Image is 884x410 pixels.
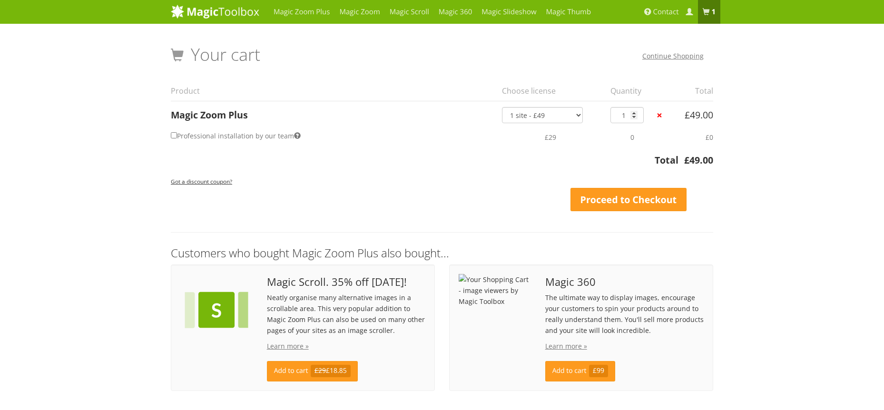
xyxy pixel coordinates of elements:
span: £0 [706,133,713,142]
a: × [655,110,665,120]
bdi: 49.00 [685,108,713,121]
span: Magic 360 [545,276,704,287]
img: MagicToolbox.com - Image tools for your website [171,4,259,19]
label: Professional installation by our team [171,129,301,143]
th: Product [171,81,496,101]
a: Learn more » [545,342,587,351]
td: £29 [496,123,605,151]
a: Add to cart£29£18.85 [267,361,358,381]
a: Proceed to Checkout [570,188,687,212]
small: Got a discount coupon? [171,177,232,185]
a: Learn more » [267,342,309,351]
span: Magic Scroll. 35% off [DATE]! [267,276,425,287]
p: The ultimate way to display images, encourage your customers to spin your products around to real... [545,292,704,336]
input: Professional installation by our team [171,132,177,138]
s: £29 [314,366,326,375]
b: 1 [711,7,716,17]
a: Got a discount coupon? [171,173,232,189]
td: 0 [605,123,655,151]
span: £ [685,108,690,121]
th: Quantity [605,81,655,101]
span: £18.85 [311,365,351,377]
input: Qty [610,107,644,123]
th: Choose license [496,81,605,101]
span: Contact [653,7,679,17]
p: Neatly organise many alternative images in a scrollable area. This very popular addition to Magic... [267,292,425,336]
img: Your Shopping Cart - image viewers by Magic Toolbox [459,274,531,307]
a: Continue Shopping [642,51,704,60]
a: Magic Zoom Plus [171,108,248,121]
th: Total [171,153,678,173]
th: Total [673,81,713,101]
span: £ [684,154,689,166]
a: Add to cart£99 [545,361,616,381]
bdi: 49.00 [684,154,713,166]
h3: Customers who bought Magic Zoom Plus also bought... [171,247,713,259]
span: £99 [589,365,609,377]
img: Your Shopping Cart - image viewers by Magic Toolbox [180,274,253,346]
h1: Your cart [171,45,260,64]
